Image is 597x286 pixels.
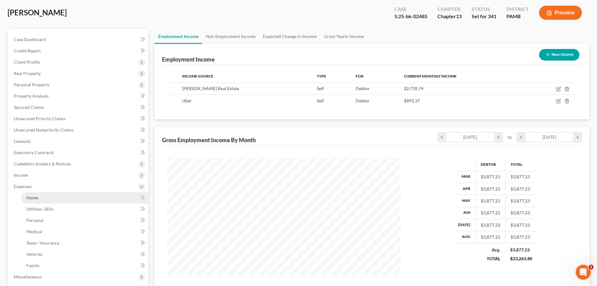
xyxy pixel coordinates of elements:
th: [DATE] [453,219,476,231]
span: Credit Report [14,48,41,53]
a: Vehicles [21,249,148,260]
i: chevron_left [438,132,446,142]
button: Preview [539,6,582,20]
div: TOTAL [480,256,500,262]
span: [PERSON_NAME] Real Estate [182,86,239,91]
div: Gross Employment Income By Month [162,136,256,144]
span: Client Profile [14,59,40,65]
span: Income [14,172,28,178]
div: $3,877.23 [481,222,500,228]
span: Lawsuits [14,138,31,144]
span: Secured Claims [14,105,44,110]
a: Utilities / Bills [21,203,148,215]
span: Type [317,74,326,78]
span: Utilities / Bills [26,206,54,212]
a: Personal [21,215,148,226]
a: Credit Report [9,45,148,57]
span: Unsecured Nonpriority Claims [14,127,74,132]
iframe: Intercom live chat [576,265,591,280]
td: $3,877.23 [505,207,537,219]
span: [PERSON_NAME] [8,8,67,17]
th: Jun [453,207,476,219]
a: Employment Income [154,29,202,44]
th: Mar [453,171,476,183]
span: Codebtors Insiders & Notices [14,161,71,166]
i: chevron_left [517,132,526,142]
span: Unsecured Priority Claims [14,116,65,121]
span: 1 [589,265,594,270]
span: Debtor [356,98,370,103]
a: Non Employment Income [202,29,259,44]
div: Set for 341 [472,13,496,20]
span: Personal Property [14,82,50,87]
div: Status [472,6,496,13]
td: $3,877.23 [505,171,537,183]
a: Executory Contracts [9,147,148,158]
span: For [356,74,364,78]
th: Aug [453,231,476,243]
a: Home [21,192,148,203]
span: Medical [26,229,42,234]
div: $3,877.23 [481,198,500,204]
a: Gross Yearly Income [320,29,368,44]
th: May [453,195,476,207]
div: Chapter [437,13,462,20]
div: 5:25-bk-02485 [394,13,427,20]
span: Taxes / Insurance [26,240,59,246]
span: Self [317,98,324,103]
i: chevron_right [494,132,502,142]
span: $2,718.74 [404,86,423,91]
span: Uber [182,98,192,103]
span: Miscellaneous [14,274,42,279]
span: Case Dashboard [14,37,46,42]
div: [DATE] [526,132,573,142]
a: Medical [21,226,148,237]
span: Expenses [14,184,32,189]
span: Self [317,86,324,91]
div: District [506,6,529,13]
div: Chapter [437,6,462,13]
a: Taxes / Insurance [21,237,148,249]
div: [DATE] [446,132,494,142]
a: Unsecured Nonpriority Claims [9,124,148,136]
div: $3,877.23 [481,210,500,216]
span: $891.37 [404,98,420,103]
span: to [508,134,512,140]
span: Debtor [356,86,370,91]
th: Total [505,158,537,171]
span: Property Analysis [14,93,49,99]
div: Case [394,6,427,13]
span: Real Property [14,71,41,76]
i: chevron_right [573,132,582,142]
a: Family [21,260,148,271]
span: Personal [26,218,44,223]
div: $23,263.40 [510,256,532,262]
div: $3,877.23 [481,174,500,180]
td: $3,877.23 [505,219,537,231]
div: $3,877.23 [510,247,532,253]
span: Income Source [182,74,213,78]
a: Secured Claims [9,102,148,113]
div: $3,877.23 [481,186,500,192]
span: Vehicles [26,251,43,257]
a: Expected Change in Income [259,29,320,44]
span: Executory Contracts [14,150,54,155]
button: New Income [539,49,579,61]
div: PAMB [506,13,529,20]
td: $3,877.23 [505,195,537,207]
div: Avg. [480,247,500,253]
th: Apr [453,183,476,195]
span: Home [26,195,38,200]
a: Case Dashboard [9,34,148,45]
a: Unsecured Priority Claims [9,113,148,124]
span: Current Monthly Income [404,74,457,78]
td: $3,877.23 [505,231,537,243]
span: Family [26,263,39,268]
span: 13 [456,13,462,19]
div: $3,877.23 [481,234,500,240]
th: Debtor [475,158,505,171]
a: Lawsuits [9,136,148,147]
td: $3,877.23 [505,183,537,195]
div: Employment Income [162,56,215,63]
a: Property Analysis [9,90,148,102]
